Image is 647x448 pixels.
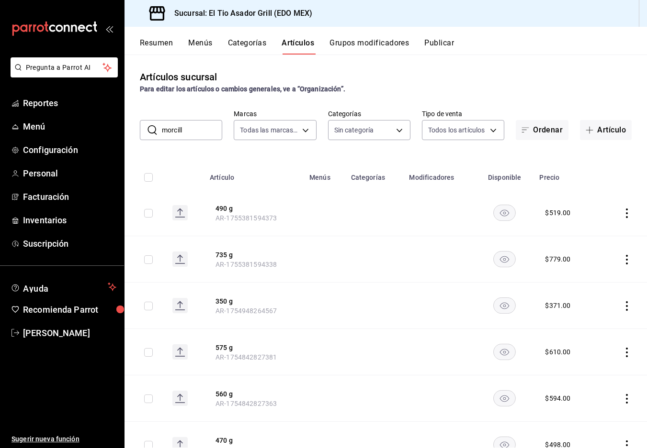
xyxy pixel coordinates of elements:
[162,120,222,140] input: Buscar artículo
[140,38,173,55] button: Resumen
[622,208,632,218] button: actions
[228,38,267,55] button: Categorías
[240,125,298,135] span: Todas las marcas, Sin marca
[545,208,570,218] div: $ 519.00
[329,38,409,55] button: Grupos modificadores
[26,63,103,73] span: Pregunta a Parrot AI
[216,261,277,268] span: AR-1755381594338
[516,120,568,140] button: Ordenar
[23,190,116,203] span: Facturación
[23,237,116,250] span: Suscripción
[216,389,292,399] button: edit-product-location
[216,296,292,306] button: edit-product-location
[216,204,292,213] button: edit-product-location
[622,301,632,311] button: actions
[493,344,516,360] button: availability-product
[428,125,485,135] span: Todos los artículos
[282,38,314,55] button: Artículos
[23,120,116,133] span: Menú
[216,307,277,315] span: AR-1754948264567
[140,70,217,84] div: Artículos sucursal
[580,120,632,140] button: Artículo
[424,38,454,55] button: Publicar
[23,214,116,227] span: Inventarios
[216,343,292,352] button: edit-product-location
[216,214,277,222] span: AR-1755381594373
[204,159,304,190] th: Artículo
[140,85,345,93] strong: Para editar los artículos o cambios generales, ve a “Organización”.
[11,57,118,77] button: Pregunta a Parrot AI
[234,110,316,117] label: Marcas
[345,159,404,190] th: Categorías
[545,254,570,264] div: $ 779.00
[23,97,116,109] span: Reportes
[216,250,292,260] button: edit-product-location
[622,348,632,357] button: actions
[493,251,516,267] button: availability-product
[23,303,116,316] span: Recomienda Parrot
[493,390,516,406] button: availability-product
[334,125,374,135] span: Sin categoría
[545,301,570,310] div: $ 371.00
[622,255,632,264] button: actions
[622,394,632,404] button: actions
[23,143,116,156] span: Configuración
[105,25,113,33] button: open_drawer_menu
[403,159,476,190] th: Modificadores
[188,38,212,55] button: Menús
[216,436,292,445] button: edit-product-location
[476,159,533,190] th: Disponible
[328,110,410,117] label: Categorías
[140,38,647,55] div: navigation tabs
[11,434,116,444] span: Sugerir nueva función
[216,400,277,407] span: AR-1754842827363
[422,110,504,117] label: Tipo de venta
[23,167,116,180] span: Personal
[493,297,516,314] button: availability-product
[493,205,516,221] button: availability-product
[23,281,104,293] span: Ayuda
[304,159,345,190] th: Menús
[23,327,116,339] span: [PERSON_NAME]
[545,393,570,403] div: $ 594.00
[533,159,600,190] th: Precio
[7,69,118,79] a: Pregunta a Parrot AI
[545,347,570,357] div: $ 610.00
[167,8,312,19] h3: Sucursal: El Tio Asador Grill (EDO MEX)
[216,353,277,361] span: AR-1754842827381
